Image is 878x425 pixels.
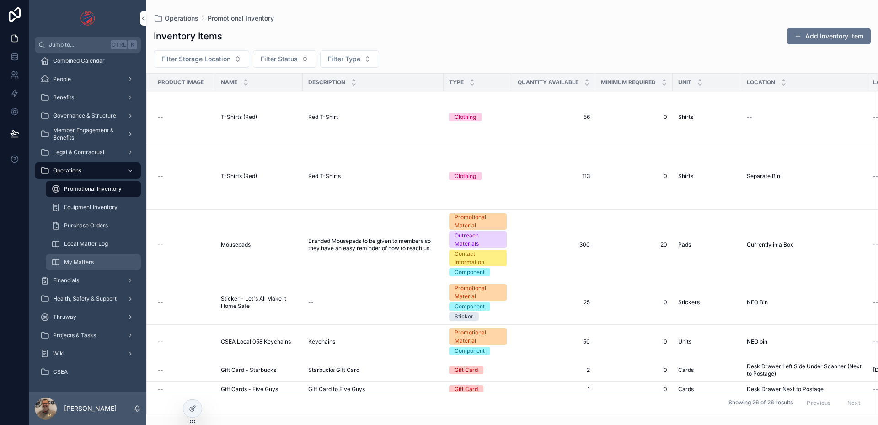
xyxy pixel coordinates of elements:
[328,54,360,64] span: Filter Type
[601,113,667,121] a: 0
[308,172,438,180] a: Red T-Shirts
[158,299,163,306] span: --
[455,366,478,374] div: Gift Card
[35,37,141,53] button: Jump to...CtrlK
[221,241,297,248] a: Mousepads
[154,30,222,43] h1: Inventory Items
[747,338,767,345] span: NEO bin
[787,28,871,44] button: Add Inventory Item
[320,50,379,68] button: Select Button
[601,338,667,345] a: 0
[455,231,501,248] div: Outreach Materials
[449,385,507,393] a: Gift Card
[455,213,501,230] div: Promotional Material
[518,172,590,180] a: 113
[208,14,274,23] a: Promotional Inventory
[129,41,136,48] span: K
[678,172,693,180] span: Shirts
[455,250,501,266] div: Contact Information
[29,53,146,392] div: scrollable content
[53,332,96,339] span: Projects & Tasks
[49,41,107,48] span: Jump to...
[455,302,485,311] div: Component
[678,386,694,393] span: Cards
[308,113,438,121] a: Red T-Shirt
[221,241,251,248] span: Mousepads
[158,113,210,121] a: --
[158,172,163,180] span: --
[678,172,736,180] a: Shirts
[747,113,752,121] span: --
[158,338,210,345] a: --
[518,366,590,374] a: 2
[601,366,667,374] a: 0
[221,79,237,86] span: Name
[747,299,862,306] a: NEO Bin
[678,79,691,86] span: Unit
[728,399,793,407] span: Showing 26 of 26 results
[158,366,210,374] a: --
[308,366,359,374] span: Starbucks Gift Card
[158,172,210,180] a: --
[158,299,210,306] a: --
[53,167,81,174] span: Operations
[308,338,335,345] span: Keychains
[747,113,862,121] a: --
[449,213,507,276] a: Promotional MaterialOutreach MaterialsContact InformationComponent
[747,241,862,248] a: Currently in a Box
[308,299,438,306] a: --
[221,386,278,393] span: Gift Cards - Five Guys
[518,299,590,306] span: 25
[678,299,736,306] a: Stickers
[35,89,141,106] a: Benefits
[308,299,314,306] span: --
[35,364,141,380] a: CSEA
[518,338,590,345] span: 50
[747,79,775,86] span: Location
[747,386,824,393] span: Desk Drawer Next to Postage
[161,54,230,64] span: Filter Storage Location
[308,113,338,121] span: Red T-Shirt
[308,237,438,252] a: Branded Mousepads to be given to members so they have an easy reminder of how to reach us.
[64,222,108,229] span: Purchase Orders
[53,57,105,65] span: Combined Calendar
[35,108,141,124] a: Governance & Structure
[601,386,667,393] a: 0
[221,295,297,310] span: Sticker - Let's All Make It Home Safe
[678,113,693,121] span: Shirts
[35,53,141,69] a: Combined Calendar
[35,272,141,289] a: Financials
[253,50,316,68] button: Select Button
[158,241,210,248] a: --
[35,345,141,362] a: Wiki
[221,338,297,345] a: CSEA Local 058 Keychains
[449,172,507,180] a: Clothing
[53,350,64,357] span: Wiki
[221,172,297,180] a: T-Shirts (Red)
[53,313,76,321] span: Thruway
[678,299,700,306] span: Stickers
[64,204,118,211] span: Equipment Inventory
[35,126,141,142] a: Member Engagement & Benefits
[158,386,210,393] a: --
[678,338,736,345] a: Units
[221,113,257,121] span: T-Shirts (Red)
[221,366,276,374] span: Gift Card - Starbucks
[53,277,79,284] span: Financials
[308,386,365,393] span: Gift Card to Five Guys
[158,366,163,374] span: --
[747,363,862,377] span: Desk Drawer Left Side Under Scanner (Next to Postage)
[308,172,341,180] span: Red T-Shirts
[678,366,736,374] a: Cards
[747,172,862,180] a: Separate Bin
[35,71,141,87] a: People
[308,338,438,345] a: Keychains
[154,14,198,23] a: Operations
[601,299,667,306] span: 0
